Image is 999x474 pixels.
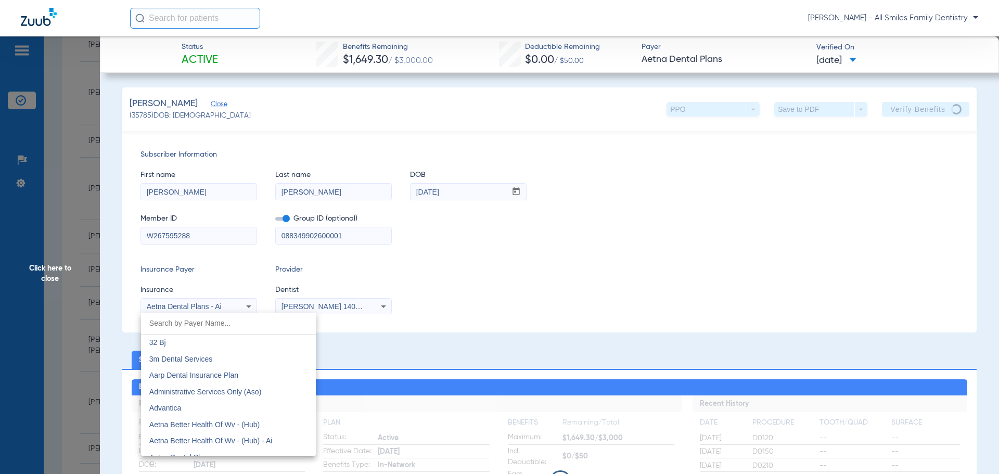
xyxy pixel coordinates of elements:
[149,404,181,412] span: Advantica
[149,338,166,347] span: 32 Bj
[149,388,262,396] span: Administrative Services Only (Aso)
[141,313,316,334] input: dropdown search
[149,420,260,429] span: Aetna Better Health Of Wv - (Hub)
[149,437,273,445] span: Aetna Better Health Of Wv - (Hub) - Ai
[149,355,212,363] span: 3m Dental Services
[149,371,238,379] span: Aarp Dental Insurance Plan
[149,453,212,462] span: Aetna Dental Plans
[947,424,999,474] iframe: Chat Widget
